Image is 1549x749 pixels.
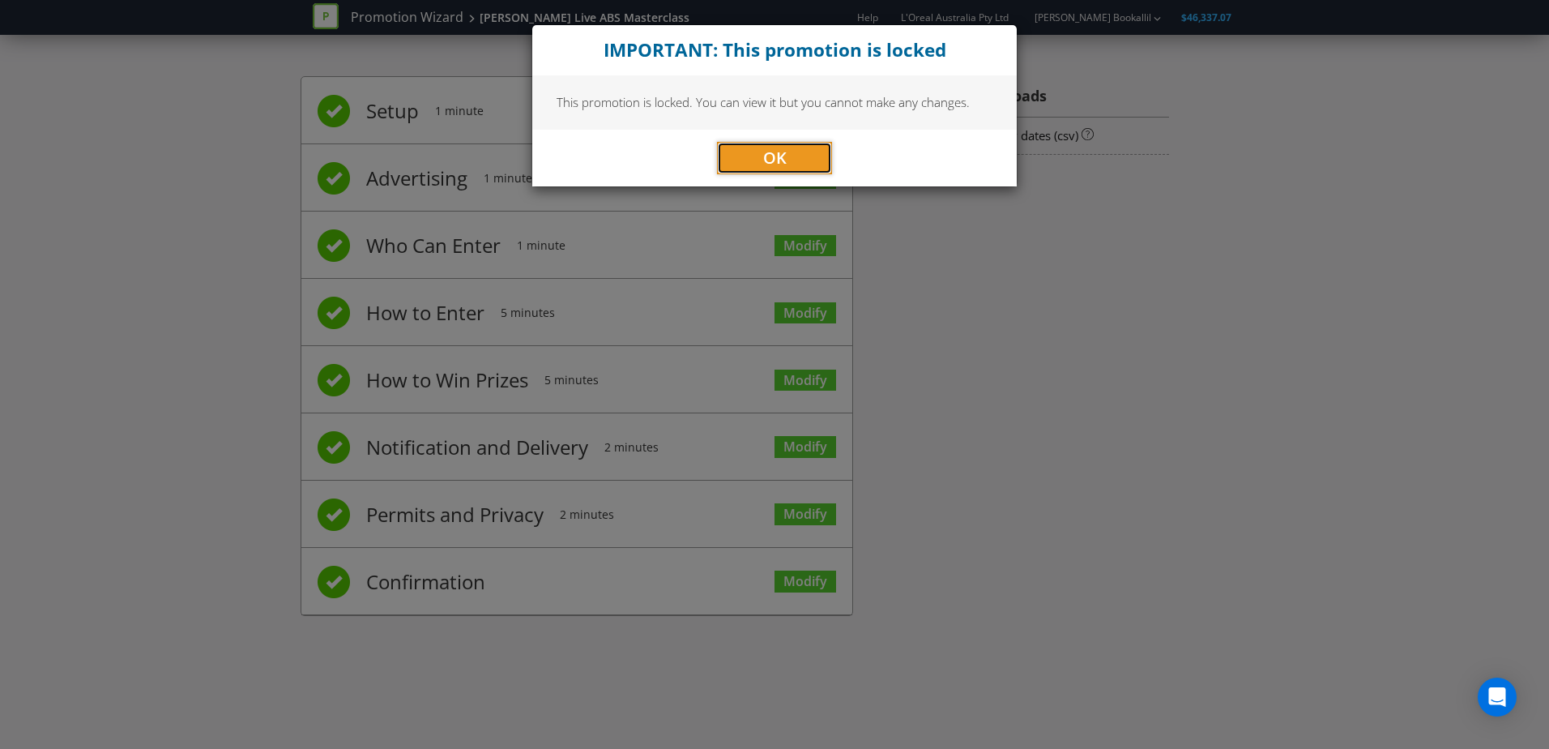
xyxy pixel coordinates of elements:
[1478,678,1517,717] div: Open Intercom Messenger
[717,142,832,174] button: OK
[532,75,1017,129] div: This promotion is locked. You can view it but you cannot make any changes.
[532,25,1017,75] div: Close
[604,37,946,62] strong: IMPORTANT: This promotion is locked
[763,147,787,169] span: OK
